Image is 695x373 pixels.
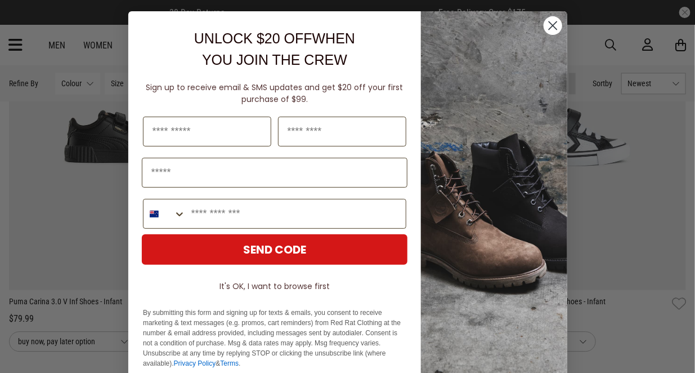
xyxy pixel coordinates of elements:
span: UNLOCK $20 OFF [194,30,312,46]
span: WHEN [312,30,355,46]
span: YOU JOIN THE CREW [202,52,347,68]
input: First Name [143,117,271,146]
button: Search Countries [144,199,186,228]
a: Privacy Policy [173,359,216,367]
p: By submitting this form and signing up for texts & emails, you consent to receive marketing & tex... [143,308,406,368]
img: New Zealand [150,210,159,219]
a: Terms [220,359,239,367]
button: It's OK, I want to browse first [142,276,407,296]
button: SEND CODE [142,234,407,265]
input: Email [142,158,407,188]
span: Sign up to receive email & SMS updates and get $20 off your first purchase of $99. [146,82,403,105]
button: Close dialog [543,16,563,35]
